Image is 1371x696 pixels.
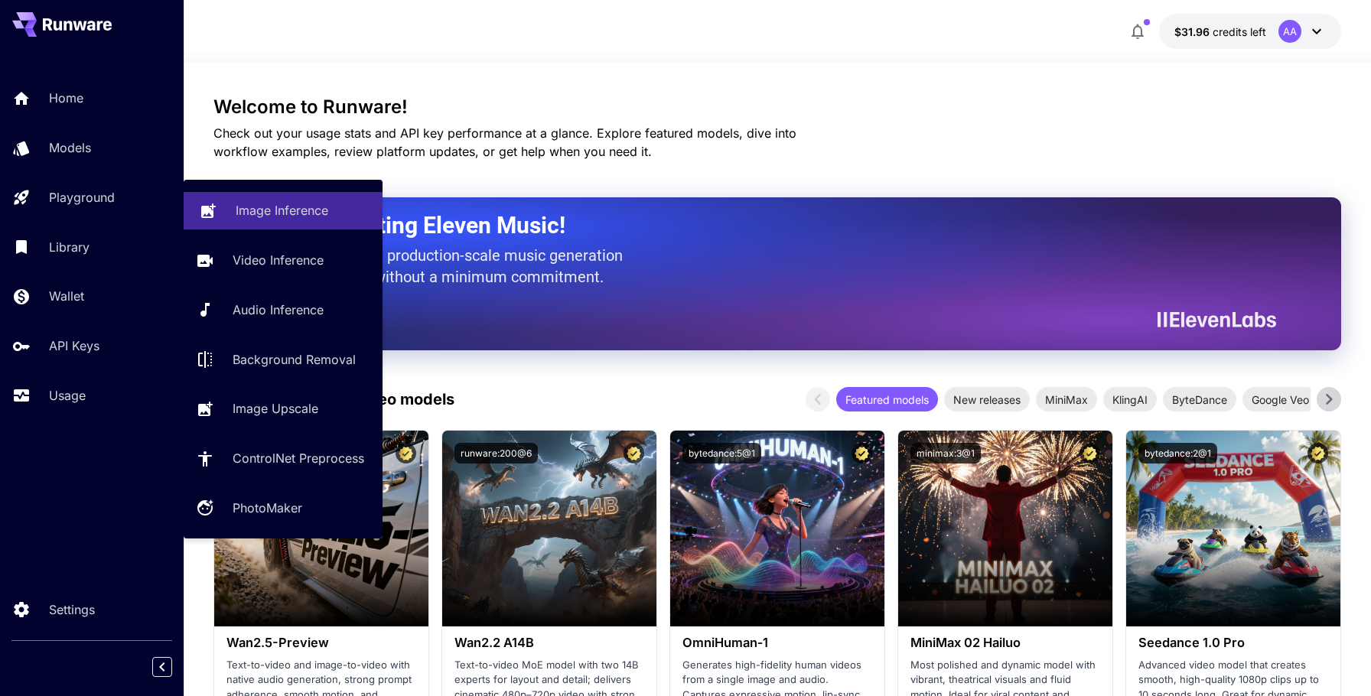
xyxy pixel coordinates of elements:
img: alt [898,431,1112,626]
a: Background Removal [184,340,383,378]
h3: Wan2.2 A14B [454,636,644,650]
span: credits left [1213,25,1266,38]
button: bytedance:2@1 [1138,443,1217,463]
button: Certified Model – Vetted for best performance and includes a commercial license. [396,443,416,463]
img: alt [1126,431,1340,626]
button: Certified Model – Vetted for best performance and includes a commercial license. [1307,443,1328,463]
span: New releases [944,392,1030,408]
p: Home [49,89,83,107]
span: MiniMax [1036,392,1097,408]
a: ControlNet Preprocess [184,440,383,477]
img: alt [442,431,656,626]
span: $31.96 [1174,25,1213,38]
button: bytedance:5@1 [682,443,761,463]
h3: OmniHuman‑1 [682,636,872,650]
p: Models [49,138,91,157]
a: Video Inference [184,242,383,279]
p: Library [49,238,90,256]
button: Collapse sidebar [152,657,172,677]
a: PhotoMaker [184,489,383,527]
img: alt [670,431,884,626]
h3: Wan2.5-Preview [226,636,416,650]
p: Settings [49,600,95,619]
h3: Welcome to Runware! [213,96,1341,118]
a: Audio Inference [184,291,383,329]
h3: MiniMax 02 Hailuo [910,636,1100,650]
span: Featured models [836,392,938,408]
h2: Now Supporting Eleven Music! [252,211,1265,240]
p: Playground [49,188,115,207]
p: Wallet [49,287,84,305]
p: Audio Inference [233,301,324,319]
a: Image Upscale [184,390,383,428]
span: ByteDance [1163,392,1236,408]
p: Video Inference [233,251,324,269]
p: Image Inference [236,201,328,220]
button: $31.96007 [1159,14,1341,49]
p: PhotoMaker [233,499,302,517]
div: $31.96007 [1174,24,1266,40]
a: Image Inference [184,192,383,229]
p: Usage [49,386,86,405]
p: API Keys [49,337,99,355]
p: ControlNet Preprocess [233,449,364,467]
div: AA [1278,20,1301,43]
span: Google Veo [1242,392,1318,408]
p: Background Removal [233,350,356,369]
button: runware:200@6 [454,443,538,463]
span: KlingAI [1103,392,1157,408]
button: Certified Model – Vetted for best performance and includes a commercial license. [852,443,872,463]
div: Collapse sidebar [164,653,184,681]
p: The only way to get production-scale music generation from Eleven Labs without a minimum commitment. [252,245,634,288]
button: Certified Model – Vetted for best performance and includes a commercial license. [1080,443,1100,463]
button: Certified Model – Vetted for best performance and includes a commercial license. [624,443,644,463]
button: minimax:3@1 [910,443,981,463]
h3: Seedance 1.0 Pro [1138,636,1328,650]
p: Image Upscale [233,399,318,418]
span: Check out your usage stats and API key performance at a glance. Explore featured models, dive int... [213,125,796,159]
